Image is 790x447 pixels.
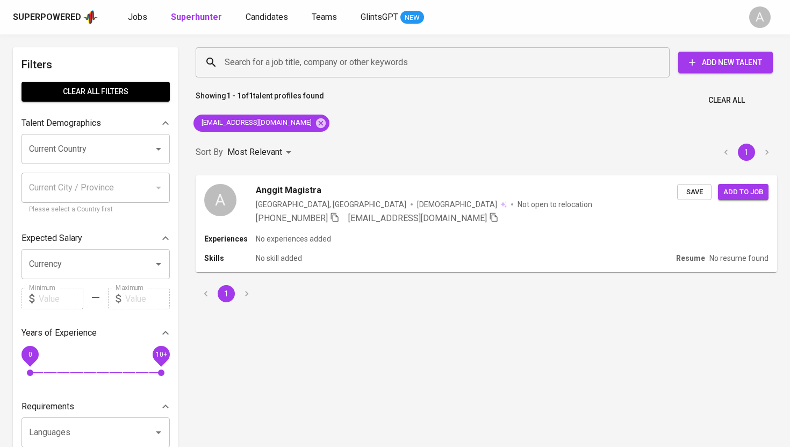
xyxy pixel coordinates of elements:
button: Clear All [704,90,749,110]
span: Clear All [708,94,745,107]
button: Clear All filters [21,82,170,102]
span: GlintsGPT [361,12,398,22]
div: A [749,6,771,28]
p: No experiences added [256,233,331,244]
div: Years of Experience [21,322,170,344]
span: NEW [400,12,424,23]
span: Teams [312,12,337,22]
span: 10+ [155,351,167,358]
p: Not open to relocation [518,199,592,210]
span: Add to job [723,186,763,198]
div: [EMAIL_ADDRESS][DOMAIN_NAME] [193,115,329,132]
p: No resume found [709,253,769,264]
button: page 1 [738,144,755,161]
button: Open [151,141,166,157]
a: GlintsGPT NEW [361,11,424,24]
span: Save [683,186,706,198]
p: Requirements [21,400,74,413]
p: Talent Demographics [21,117,101,130]
div: [GEOGRAPHIC_DATA], [GEOGRAPHIC_DATA] [256,199,406,210]
p: Skills [204,253,256,264]
nav: pagination navigation [196,285,257,302]
span: [EMAIL_ADDRESS][DOMAIN_NAME] [348,213,487,223]
p: Please select a Country first [29,204,162,215]
button: Add New Talent [678,52,773,73]
p: Years of Experience [21,327,97,339]
p: Most Relevant [227,146,282,159]
p: Showing of talent profiles found [196,90,324,110]
b: 1 - 1 [226,91,241,100]
div: Requirements [21,396,170,417]
b: 1 [249,91,253,100]
span: [EMAIL_ADDRESS][DOMAIN_NAME] [193,118,318,128]
span: Add New Talent [687,56,764,69]
p: No skill added [256,253,302,264]
p: Sort By [196,146,223,159]
p: Experiences [204,233,256,244]
button: page 1 [218,285,235,302]
a: Teams [312,11,339,24]
a: Superpoweredapp logo [13,9,98,25]
p: Resume [676,253,705,264]
button: Save [677,184,712,201]
span: [DEMOGRAPHIC_DATA] [417,199,499,210]
a: Superhunter [171,11,224,24]
span: 0 [28,351,32,358]
a: AAnggit Magistra[GEOGRAPHIC_DATA], [GEOGRAPHIC_DATA][DEMOGRAPHIC_DATA] Not open to relocation[PHO... [196,175,777,272]
div: A [204,184,236,216]
span: [PHONE_NUMBER] [256,213,328,223]
div: Expected Salary [21,228,170,249]
img: app logo [83,9,98,25]
h6: Filters [21,56,170,73]
button: Open [151,257,166,272]
input: Value [125,288,170,309]
span: Candidates [246,12,288,22]
a: Jobs [128,11,149,24]
div: Talent Demographics [21,112,170,134]
button: Add to job [718,184,769,201]
span: Jobs [128,12,147,22]
nav: pagination navigation [716,144,777,161]
div: Most Relevant [227,143,295,162]
span: Anggit Magistra [256,184,321,197]
span: Clear All filters [30,85,161,98]
div: Superpowered [13,11,81,24]
b: Superhunter [171,12,222,22]
button: Open [151,425,166,440]
a: Candidates [246,11,290,24]
p: Expected Salary [21,232,82,245]
input: Value [39,288,83,309]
